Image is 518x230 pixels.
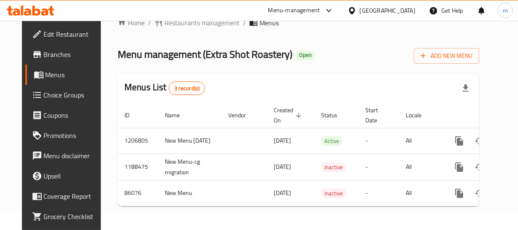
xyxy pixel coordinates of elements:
div: Menu-management [268,5,320,16]
span: Upsell [44,171,102,181]
span: Inactive [321,162,346,172]
span: 3 record(s) [169,84,205,92]
span: Add New Menu [421,51,472,61]
span: Branches [44,49,102,60]
div: Export file [456,78,476,98]
a: Coupons [25,105,108,125]
span: Locale [406,110,432,120]
span: Coupons [44,110,102,120]
a: Grocery Checklist [25,206,108,227]
td: All [399,128,442,154]
li: / [243,18,246,28]
span: Open [296,51,315,59]
div: Inactive [321,162,346,172]
td: 1206805 [118,128,158,154]
button: more [449,157,469,177]
td: New Menu [DATE] [158,128,221,154]
span: [DATE] [274,135,291,146]
nav: breadcrumb [118,18,479,28]
td: 1188475 [118,154,158,180]
a: Menu disclaimer [25,146,108,166]
h2: Menus List [124,81,205,95]
span: Start Date [365,105,389,125]
td: New Menu-cg migration [158,154,221,180]
span: Choice Groups [44,90,102,100]
span: Vendor [228,110,257,120]
button: Change Status [469,131,490,151]
span: Menu disclaimer [44,151,102,161]
button: more [449,131,469,151]
td: - [359,128,399,154]
span: Created On [274,105,304,125]
td: - [359,180,399,206]
span: m [503,6,508,15]
span: Restaurants management [165,18,240,28]
span: [DATE] [274,161,291,172]
button: Change Status [469,183,490,203]
span: Coverage Report [44,191,102,201]
button: Add New Menu [414,48,479,64]
span: [DATE] [274,187,291,198]
span: Menus [46,70,102,80]
td: New Menu [158,180,221,206]
div: Inactive [321,188,346,198]
td: All [399,154,442,180]
a: Choice Groups [25,85,108,105]
a: Edit Restaurant [25,24,108,44]
div: [GEOGRAPHIC_DATA] [360,6,415,15]
span: Status [321,110,348,120]
li: / [148,18,151,28]
span: Grocery Checklist [44,211,102,222]
span: Edit Restaurant [44,29,102,39]
span: Menu management ( Extra Shot Roastery ) [118,45,292,64]
span: Promotions [44,130,102,141]
a: Menus [25,65,108,85]
span: Name [165,110,191,120]
td: - [359,154,399,180]
button: more [449,183,469,203]
span: Inactive [321,189,346,198]
button: Change Status [469,157,490,177]
td: 86076 [118,180,158,206]
a: Promotions [25,125,108,146]
a: Restaurants management [154,18,240,28]
a: Branches [25,44,108,65]
a: Coverage Report [25,186,108,206]
div: Open [296,50,315,60]
span: Menus [259,18,279,28]
a: Home [118,18,145,28]
div: Total records count [169,81,205,95]
span: ID [124,110,140,120]
span: Active [321,136,343,146]
td: All [399,180,442,206]
a: Upsell [25,166,108,186]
